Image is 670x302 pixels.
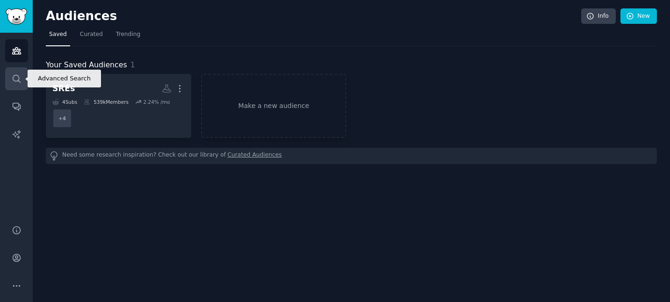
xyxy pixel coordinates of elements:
span: Curated [80,30,103,39]
div: 539k Members [84,99,129,105]
a: Curated [77,27,106,46]
div: SREs [52,83,75,94]
a: Trending [113,27,144,46]
a: Saved [46,27,70,46]
div: Need some research inspiration? Check out our library of [46,148,657,164]
a: SREs4Subs539kMembers2.24% /mo+4 [46,74,191,138]
span: Trending [116,30,140,39]
div: 2.24 % /mo [143,99,170,105]
span: Saved [49,30,67,39]
span: Your Saved Audiences [46,59,127,71]
div: + 4 [52,108,72,128]
a: Make a new audience [201,74,346,138]
a: New [620,8,657,24]
span: 1 [130,60,135,69]
img: GummySearch logo [6,8,27,25]
a: Info [581,8,616,24]
div: 4 Sub s [52,99,77,105]
a: Curated Audiences [228,151,282,161]
h2: Audiences [46,9,581,24]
